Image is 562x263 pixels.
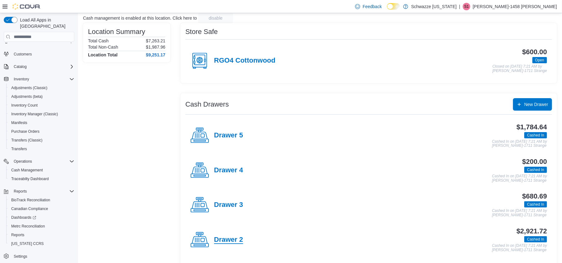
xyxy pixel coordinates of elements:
[527,132,544,138] span: Cashed In
[11,253,30,260] a: Settings
[88,45,118,50] h6: Total Non-Cash
[88,52,118,57] h4: Location Total
[9,222,47,230] a: Metrc Reconciliation
[9,166,45,174] a: Cash Management
[9,145,74,153] span: Transfers
[6,92,77,101] button: Adjustments (beta)
[12,3,41,10] img: Cova
[516,123,547,131] h3: $1,784.64
[1,187,77,196] button: Reports
[214,236,243,244] h4: Drawer 2
[1,75,77,84] button: Inventory
[11,168,43,173] span: Cash Management
[1,62,77,71] button: Catalog
[6,101,77,110] button: Inventory Count
[9,128,42,135] a: Purchase Orders
[9,145,29,153] a: Transfers
[9,128,74,135] span: Purchase Orders
[492,244,547,252] p: Cashed In on [DATE] 7:21 AM by [PERSON_NAME]-1711 Strange
[6,204,77,213] button: Canadian Compliance
[9,240,46,247] a: [US_STATE] CCRS
[11,129,40,134] span: Purchase Orders
[9,175,74,183] span: Traceabilty Dashboard
[522,158,547,165] h3: $200.00
[14,52,32,57] span: Customers
[9,119,74,127] span: Manifests
[11,252,74,260] span: Settings
[88,38,109,43] h6: Total Cash
[9,136,74,144] span: Transfers (Classic)
[522,48,547,56] h3: $600.00
[1,252,77,261] button: Settings
[11,112,58,117] span: Inventory Manager (Classic)
[11,85,47,90] span: Adjustments (Classic)
[492,209,547,217] p: Cashed In on [DATE] 7:21 AM by [PERSON_NAME]-1711 Strange
[9,214,39,221] a: Dashboards
[463,3,470,10] div: Samantha-1458 Matthews
[11,158,74,165] span: Operations
[527,237,544,242] span: Cashed In
[214,131,243,140] h4: Drawer 5
[9,93,45,100] a: Adjustments (beta)
[14,189,27,194] span: Reports
[9,84,74,92] span: Adjustments (Classic)
[524,201,547,208] span: Cashed In
[9,205,74,213] span: Canadian Compliance
[11,138,42,143] span: Transfers (Classic)
[14,77,29,82] span: Inventory
[214,166,243,175] h4: Drawer 4
[473,3,557,10] p: [PERSON_NAME]-1458 [PERSON_NAME]
[14,159,32,164] span: Operations
[6,110,77,118] button: Inventory Manager (Classic)
[146,38,165,43] p: $7,263.21
[146,45,165,50] p: $1,987.96
[9,136,45,144] a: Transfers (Classic)
[185,28,218,36] h3: Store Safe
[11,188,29,195] button: Reports
[492,174,547,183] p: Cashed In on [DATE] 7:21 AM by [PERSON_NAME]-1711 Strange
[9,231,27,239] a: Reports
[6,196,77,204] button: BioTrack Reconciliation
[11,206,48,211] span: Canadian Compliance
[11,176,49,181] span: Traceabilty Dashboard
[6,127,77,136] button: Purchase Orders
[513,98,552,111] button: New Drawer
[9,196,53,204] a: BioTrack Reconciliation
[363,3,382,10] span: Feedback
[88,28,145,36] h3: Location Summary
[14,254,27,259] span: Settings
[9,196,74,204] span: BioTrack Reconciliation
[1,49,77,58] button: Customers
[11,63,74,70] span: Catalog
[524,236,547,242] span: Cashed In
[9,205,51,213] a: Canadian Compliance
[353,0,384,13] a: Feedback
[6,84,77,92] button: Adjustments (Classic)
[527,167,544,173] span: Cashed In
[9,102,40,109] a: Inventory Count
[11,224,45,229] span: Metrc Reconciliation
[6,239,77,248] button: [US_STATE] CCRS
[9,119,30,127] a: Manifests
[522,193,547,200] h3: $680.69
[535,57,544,63] span: Open
[6,166,77,175] button: Cash Management
[6,118,77,127] button: Manifests
[6,231,77,239] button: Reports
[411,3,457,10] p: Schwazze [US_STATE]
[6,213,77,222] a: Dashboards
[11,75,32,83] button: Inventory
[9,240,74,247] span: Washington CCRS
[11,146,27,151] span: Transfers
[11,241,44,246] span: [US_STATE] CCRS
[524,167,547,173] span: Cashed In
[9,84,50,92] a: Adjustments (Classic)
[527,202,544,207] span: Cashed In
[11,158,35,165] button: Operations
[17,17,74,29] span: Load All Apps in [GEOGRAPHIC_DATA]
[11,188,74,195] span: Reports
[532,57,547,63] span: Open
[516,227,547,235] h3: $2,921.72
[83,16,197,21] p: Cash management is enabled at this location. Click here to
